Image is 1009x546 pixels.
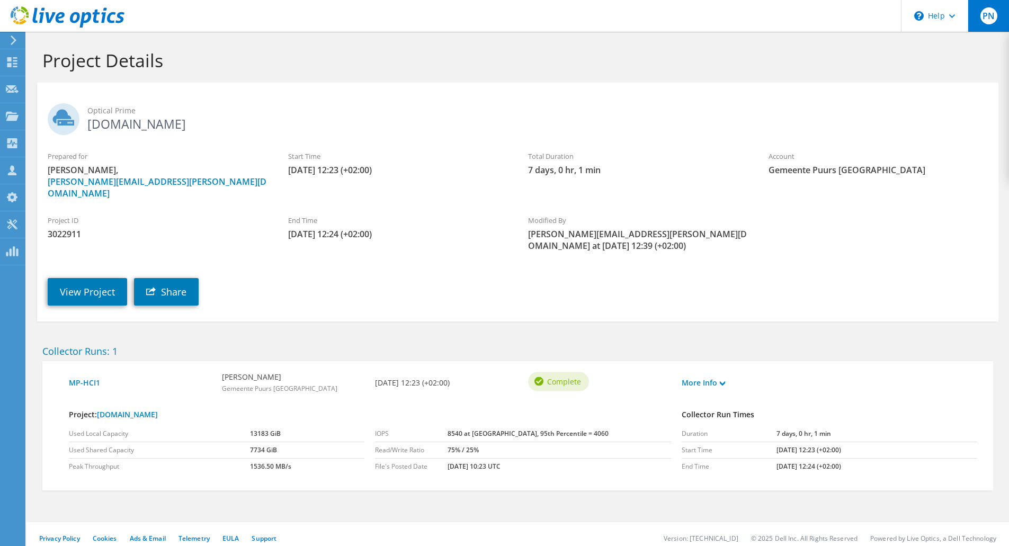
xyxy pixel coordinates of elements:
[375,426,448,442] td: IOPS
[288,151,507,162] label: Start Time
[69,377,211,389] a: MP-HCI1
[178,534,210,543] a: Telemetry
[252,534,276,543] a: Support
[528,164,747,176] span: 7 days, 0 hr, 1 min
[448,442,671,459] td: 75% / 25%
[914,11,924,21] svg: \n
[87,105,988,117] span: Optical Prime
[222,534,239,543] a: EULA
[42,345,993,357] h2: Collector Runs: 1
[870,534,996,543] li: Powered by Live Optics, a Dell Technology
[547,375,581,387] span: Complete
[69,459,250,475] td: Peak Throughput
[48,176,266,199] a: [PERSON_NAME][EMAIL_ADDRESS][PERSON_NAME][DOMAIN_NAME]
[222,384,337,393] span: Gemeente Puurs [GEOGRAPHIC_DATA]
[288,228,507,240] span: [DATE] 12:24 (+02:00)
[48,228,267,240] span: 3022911
[664,534,738,543] li: Version: [TECHNICAL_ID]
[375,459,448,475] td: File's Posted Date
[97,409,158,419] a: [DOMAIN_NAME]
[528,215,747,226] label: Modified By
[980,7,997,24] span: PN
[250,459,365,475] td: 1536.50 MB/s
[448,459,671,475] td: [DATE] 10:23 UTC
[48,215,267,226] label: Project ID
[93,534,117,543] a: Cookies
[250,442,365,459] td: 7734 GiB
[69,426,250,442] td: Used Local Capacity
[776,459,977,475] td: [DATE] 12:24 (+02:00)
[682,377,725,389] a: More Info
[39,534,80,543] a: Privacy Policy
[222,371,337,383] b: [PERSON_NAME]
[682,409,977,420] h4: Collector Run Times
[288,215,507,226] label: End Time
[48,164,267,199] span: [PERSON_NAME],
[69,442,250,459] td: Used Shared Capacity
[776,426,977,442] td: 7 days, 0 hr, 1 min
[250,426,365,442] td: 13183 GiB
[751,534,858,543] li: © 2025 Dell Inc. All Rights Reserved
[375,377,450,389] b: [DATE] 12:23 (+02:00)
[48,103,988,130] h2: [DOMAIN_NAME]
[375,442,448,459] td: Read/Write Ratio
[682,459,777,475] td: End Time
[769,151,988,162] label: Account
[682,442,777,459] td: Start Time
[288,164,507,176] span: [DATE] 12:23 (+02:00)
[134,278,199,306] a: Share
[528,151,747,162] label: Total Duration
[448,426,671,442] td: 8540 at [GEOGRAPHIC_DATA], 95th Percentile = 4060
[69,409,671,420] h4: Project:
[682,426,777,442] td: Duration
[48,151,267,162] label: Prepared for
[42,49,988,71] h1: Project Details
[48,278,127,306] a: View Project
[528,228,747,252] span: [PERSON_NAME][EMAIL_ADDRESS][PERSON_NAME][DOMAIN_NAME] at [DATE] 12:39 (+02:00)
[769,164,988,176] span: Gemeente Puurs [GEOGRAPHIC_DATA]
[776,442,977,459] td: [DATE] 12:23 (+02:00)
[130,534,166,543] a: Ads & Email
